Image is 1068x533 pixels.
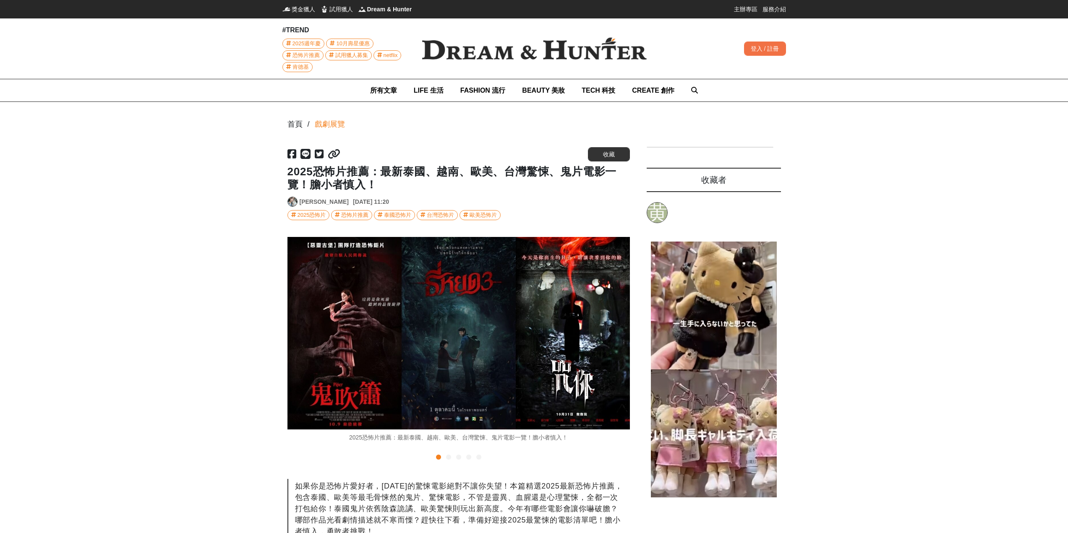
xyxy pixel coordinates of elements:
[329,5,353,13] span: 試用獵人
[292,39,321,48] span: 2025週年慶
[762,5,786,13] a: 服務介紹
[326,39,373,49] a: 10月壽星優惠
[370,87,397,94] span: 所有文章
[370,79,397,101] a: 所有文章
[417,210,458,220] a: 台灣恐怖片
[414,79,444,101] a: LIFE 生活
[298,211,326,220] div: 2025恐怖片
[358,5,412,13] a: Dream & HunterDream & Hunter
[282,50,324,60] a: 恐怖片推薦
[588,147,630,161] button: 收藏
[287,119,303,130] div: 首頁
[287,433,630,442] div: 2025恐怖片推薦：最新泰國、越南、歐美、台灣驚悚、鬼片電影一覽！膽小者慎入！
[522,79,565,101] a: BEAUTY 美妝
[384,51,398,60] span: netflix
[292,5,315,13] span: 獎金獵人
[282,5,291,13] img: 獎金獵人
[374,210,415,220] a: 泰國恐怖片
[582,79,615,101] a: TECH 科技
[335,51,368,60] span: 試用獵人募集
[651,242,777,497] img: 別再瘋LABUBU，長腿KITTY才最夯！台灣竟然買得到！？可遇不可求，看到就是先拿下
[287,165,630,191] h1: 2025恐怖片推薦：最新泰國、越南、歐美、台灣驚悚、鬼片電影一覽！膽小者慎入！
[632,87,674,94] span: CREATE 創作
[287,197,298,207] a: Avatar
[288,197,297,206] img: Avatar
[408,24,660,73] img: Dream & Hunter
[282,39,325,49] a: 2025週年慶
[522,87,565,94] span: BEAUTY 美妝
[315,119,345,130] a: 戲劇展覽
[282,5,315,13] a: 獎金獵人獎金獵人
[358,5,366,13] img: Dream & Hunter
[582,87,615,94] span: TECH 科技
[292,51,320,60] span: 恐怖片推薦
[320,5,353,13] a: 試用獵人試用獵人
[308,119,310,130] div: /
[282,62,313,72] a: 肯德基
[341,211,368,220] div: 恐怖片推薦
[282,25,408,35] div: #TREND
[292,62,309,72] span: 肯德基
[470,211,497,220] div: 歐美恐怖片
[353,198,389,206] div: [DATE] 11:20
[300,198,349,206] a: [PERSON_NAME]
[384,211,411,220] div: 泰國恐怖片
[320,5,329,13] img: 試用獵人
[427,211,454,220] div: 台灣恐怖片
[460,87,506,94] span: FASHION 流行
[734,5,757,13] a: 主辦專區
[325,50,372,60] a: 試用獵人募集
[287,210,330,220] a: 2025恐怖片
[373,50,402,60] a: netflix
[287,237,630,429] img: f2959211-e102-4ba0-9e95-8886c07020a1.jpg
[647,202,668,223] a: 黄
[632,79,674,101] a: CREATE 創作
[331,210,372,220] a: 恐怖片推薦
[744,42,786,56] div: 登入 / 註冊
[701,175,726,185] span: 收藏者
[336,39,369,48] span: 10月壽星優惠
[414,87,444,94] span: LIFE 生活
[367,5,412,13] span: Dream & Hunter
[460,79,506,101] a: FASHION 流行
[460,210,501,220] a: 歐美恐怖片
